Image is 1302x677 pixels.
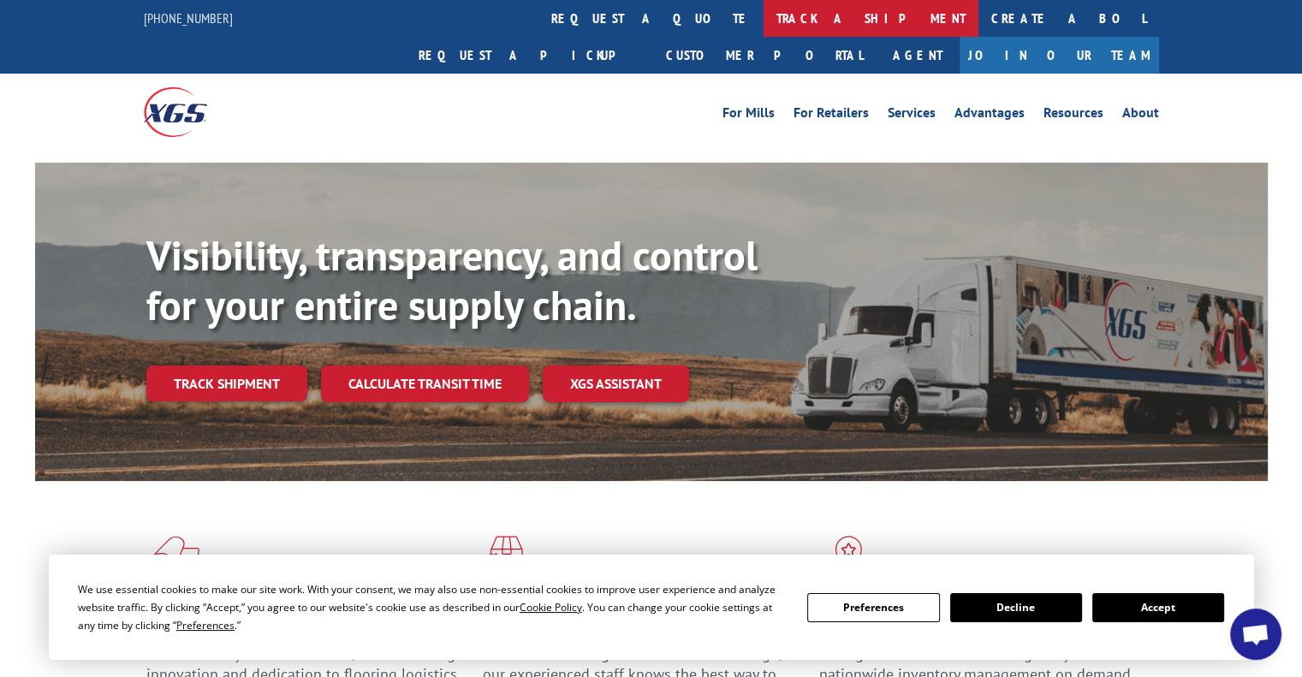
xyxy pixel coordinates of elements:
img: xgs-icon-flagship-distribution-model-red [819,536,878,580]
div: Cookie Consent Prompt [49,555,1254,660]
a: For Retailers [794,106,869,125]
button: Decline [950,593,1082,622]
span: Cookie Policy [520,600,582,615]
a: Services [888,106,936,125]
a: Request a pickup [406,37,653,74]
a: [PHONE_NUMBER] [144,9,233,27]
img: xgs-icon-focused-on-flooring-red [483,536,523,580]
a: For Mills [722,106,775,125]
a: About [1122,106,1159,125]
a: XGS ASSISTANT [543,365,689,402]
b: Visibility, transparency, and control for your entire supply chain. [146,229,758,331]
a: Join Our Team [960,37,1159,74]
a: Customer Portal [653,37,876,74]
span: Preferences [176,618,235,632]
a: Advantages [954,106,1025,125]
a: Calculate transit time [321,365,529,402]
button: Preferences [807,593,939,622]
a: Agent [876,37,960,74]
div: We use essential cookies to make our site work. With your consent, we may also use non-essential ... [78,580,787,634]
img: xgs-icon-total-supply-chain-intelligence-red [146,536,199,580]
div: Open chat [1230,609,1281,660]
button: Accept [1092,593,1224,622]
a: Resources [1043,106,1103,125]
a: Track shipment [146,365,307,401]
